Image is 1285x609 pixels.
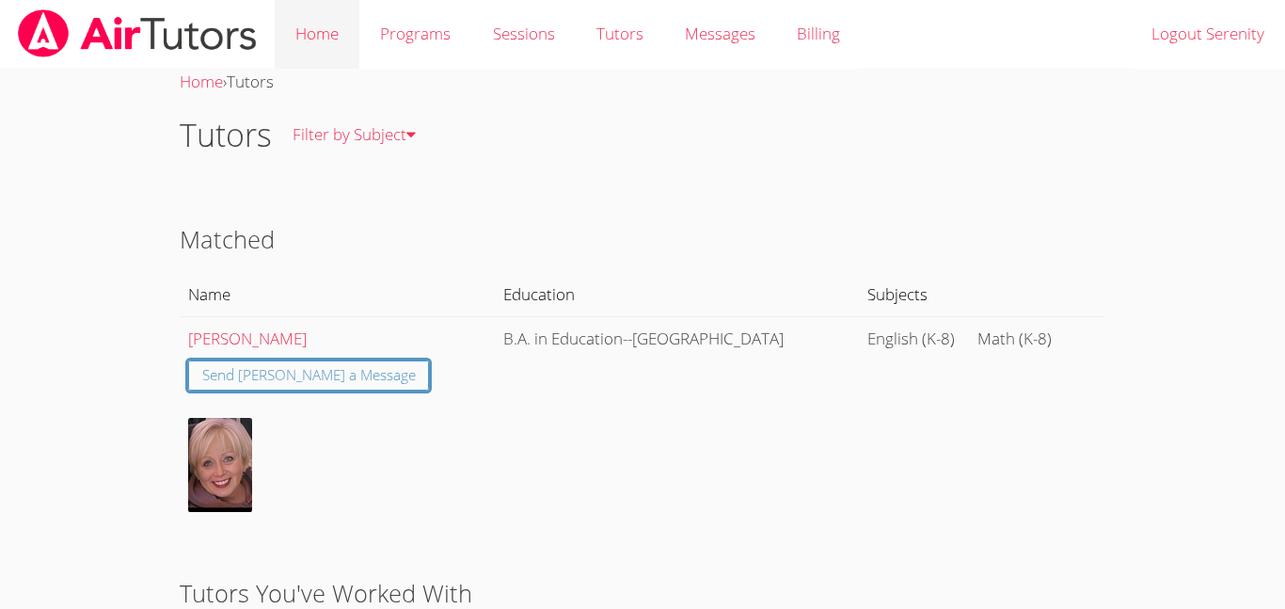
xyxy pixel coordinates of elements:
span: Tutors [227,71,274,92]
a: Filter by Subject [272,101,436,169]
span: Messages [685,23,755,44]
a: [PERSON_NAME] [188,328,307,349]
th: Education [496,273,860,316]
th: Name [180,273,496,316]
img: airtutors_banner-c4298cdbf04f3fff15de1276eac7730deb9818008684d7c2e4769d2f7ddbe033.png [16,9,259,57]
div: › [180,69,1105,96]
a: Home [180,71,223,92]
td: B.A. in Education--[GEOGRAPHIC_DATA] [496,316,860,528]
h2: Matched [180,221,1105,257]
img: IMG_2077.jpg [188,418,252,512]
th: Subjects [859,273,1104,316]
li: English (K-8) [867,326,955,353]
h1: Tutors [180,111,272,159]
li: Math (K-8) [977,326,1052,353]
a: Send [PERSON_NAME] a Message [188,361,430,392]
